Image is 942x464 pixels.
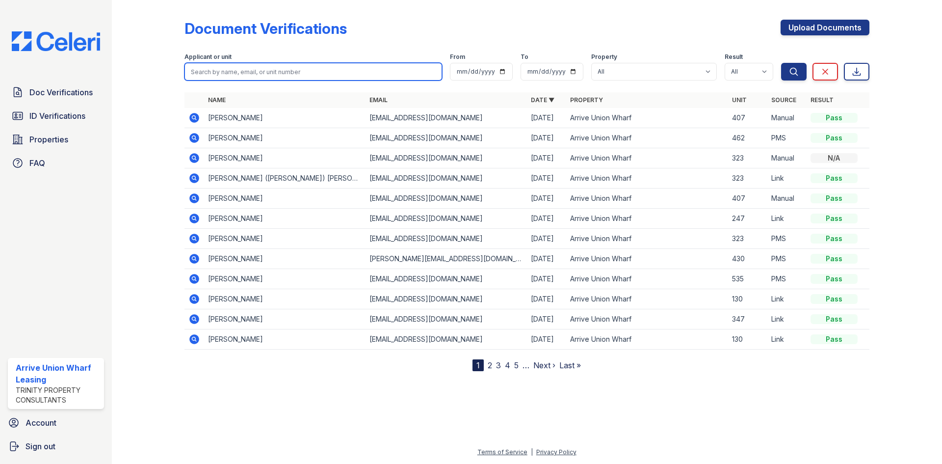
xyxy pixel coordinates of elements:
[566,269,728,289] td: Arrive Union Wharf
[728,148,767,168] td: 323
[566,249,728,269] td: Arrive Union Wharf
[559,360,581,370] a: Last »
[728,189,767,209] td: 407
[477,448,527,456] a: Terms of Service
[29,86,93,98] span: Doc Verifications
[208,96,226,104] a: Name
[728,128,767,148] td: 462
[781,20,869,35] a: Upload Documents
[204,269,366,289] td: [PERSON_NAME]
[811,133,858,143] div: Pass
[527,168,566,189] td: [DATE]
[725,53,743,61] label: Result
[536,448,576,456] a: Privacy Policy
[767,289,807,309] td: Link
[566,128,728,148] td: Arrive Union Wharf
[366,128,527,148] td: [EMAIL_ADDRESS][DOMAIN_NAME]
[204,229,366,249] td: [PERSON_NAME]
[450,53,465,61] label: From
[527,329,566,350] td: [DATE]
[728,168,767,189] td: 323
[184,53,232,61] label: Applicant or unit
[29,157,45,169] span: FAQ
[728,209,767,229] td: 247
[732,96,747,104] a: Unit
[811,314,858,324] div: Pass
[204,329,366,350] td: [PERSON_NAME]
[366,229,527,249] td: [EMAIL_ADDRESS][DOMAIN_NAME]
[527,309,566,329] td: [DATE]
[204,128,366,148] td: [PERSON_NAME]
[527,229,566,249] td: [DATE]
[366,148,527,168] td: [EMAIL_ADDRESS][DOMAIN_NAME]
[369,96,388,104] a: Email
[527,209,566,229] td: [DATE]
[728,249,767,269] td: 430
[767,229,807,249] td: PMS
[366,168,527,189] td: [EMAIL_ADDRESS][DOMAIN_NAME]
[366,108,527,128] td: [EMAIL_ADDRESS][DOMAIN_NAME]
[811,153,858,163] div: N/A
[204,289,366,309] td: [PERSON_NAME]
[811,254,858,264] div: Pass
[566,309,728,329] td: Arrive Union Wharf
[767,189,807,209] td: Manual
[366,249,527,269] td: [PERSON_NAME][EMAIL_ADDRESS][DOMAIN_NAME]
[204,168,366,189] td: [PERSON_NAME] ([PERSON_NAME]) [PERSON_NAME]
[204,309,366,329] td: [PERSON_NAME]
[811,274,858,284] div: Pass
[771,96,796,104] a: Source
[767,329,807,350] td: Link
[26,440,55,452] span: Sign out
[531,96,554,104] a: Date ▼
[566,189,728,209] td: Arrive Union Wharf
[8,106,104,126] a: ID Verifications
[204,108,366,128] td: [PERSON_NAME]
[29,110,85,122] span: ID Verifications
[366,189,527,209] td: [EMAIL_ADDRESS][DOMAIN_NAME]
[204,189,366,209] td: [PERSON_NAME]
[4,437,108,456] a: Sign out
[527,249,566,269] td: [DATE]
[566,148,728,168] td: Arrive Union Wharf
[728,329,767,350] td: 130
[811,173,858,183] div: Pass
[767,168,807,189] td: Link
[527,269,566,289] td: [DATE]
[184,63,442,81] input: Search by name, email, or unit number
[521,53,528,61] label: To
[767,209,807,229] td: Link
[4,413,108,433] a: Account
[591,53,617,61] label: Property
[811,113,858,123] div: Pass
[204,148,366,168] td: [PERSON_NAME]
[26,417,56,429] span: Account
[566,329,728,350] td: Arrive Union Wharf
[811,214,858,223] div: Pass
[767,309,807,329] td: Link
[767,128,807,148] td: PMS
[16,385,100,405] div: Trinity Property Consultants
[728,289,767,309] td: 130
[184,20,347,37] div: Document Verifications
[566,209,728,229] td: Arrive Union Wharf
[767,148,807,168] td: Manual
[566,289,728,309] td: Arrive Union Wharf
[527,108,566,128] td: [DATE]
[728,309,767,329] td: 347
[523,359,529,371] span: …
[570,96,603,104] a: Property
[8,82,104,102] a: Doc Verifications
[4,31,108,51] img: CE_Logo_Blue-a8612792a0a2168367f1c8372b55b34899dd931a85d93a1a3d3e32e68fde9ad4.png
[527,128,566,148] td: [DATE]
[527,289,566,309] td: [DATE]
[566,108,728,128] td: Arrive Union Wharf
[16,362,100,385] div: Arrive Union Wharf Leasing
[8,153,104,173] a: FAQ
[366,309,527,329] td: [EMAIL_ADDRESS][DOMAIN_NAME]
[527,189,566,209] td: [DATE]
[531,448,533,456] div: |
[811,96,834,104] a: Result
[566,168,728,189] td: Arrive Union Wharf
